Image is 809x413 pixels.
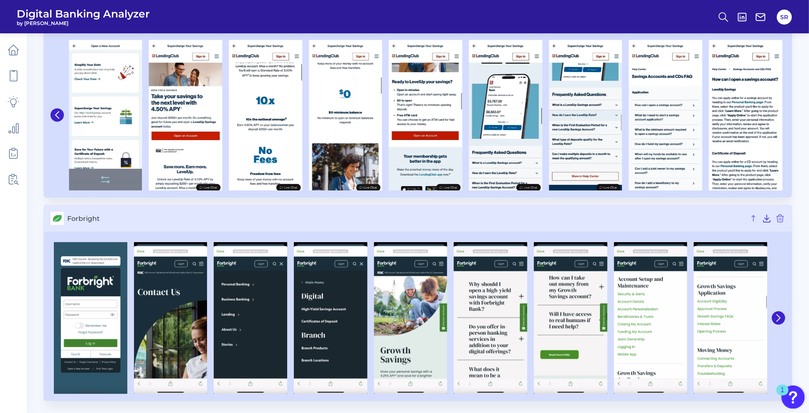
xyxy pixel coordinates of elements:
img: Lending Club [629,40,703,191]
span: Digital Banking Analyzer [17,8,150,20]
img: Lending Club [69,40,142,191]
img: Lending Club [309,40,382,191]
img: Forbright [534,242,607,394]
div: 1 [781,390,784,401]
img: Lending Club [469,40,542,191]
img: Forbright [134,242,207,394]
img: Forbright [54,242,127,394]
img: Forbright [374,242,447,394]
img: Forbright [214,242,287,394]
span: by [PERSON_NAME] [17,20,150,26]
button: Open Resource Center, 1 new notification [781,385,805,409]
img: Lending Club [149,40,222,191]
img: Lending Club [709,40,782,191]
span: Forbright [67,215,745,223]
img: Lending Club [549,40,622,191]
img: Lending Club [229,40,302,191]
button: SR [777,10,792,25]
img: Forbright [294,242,367,394]
img: Forbright [614,242,688,394]
img: Forbright [454,242,527,394]
img: Forbright [694,242,767,394]
img: Lending Club [389,40,463,191]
